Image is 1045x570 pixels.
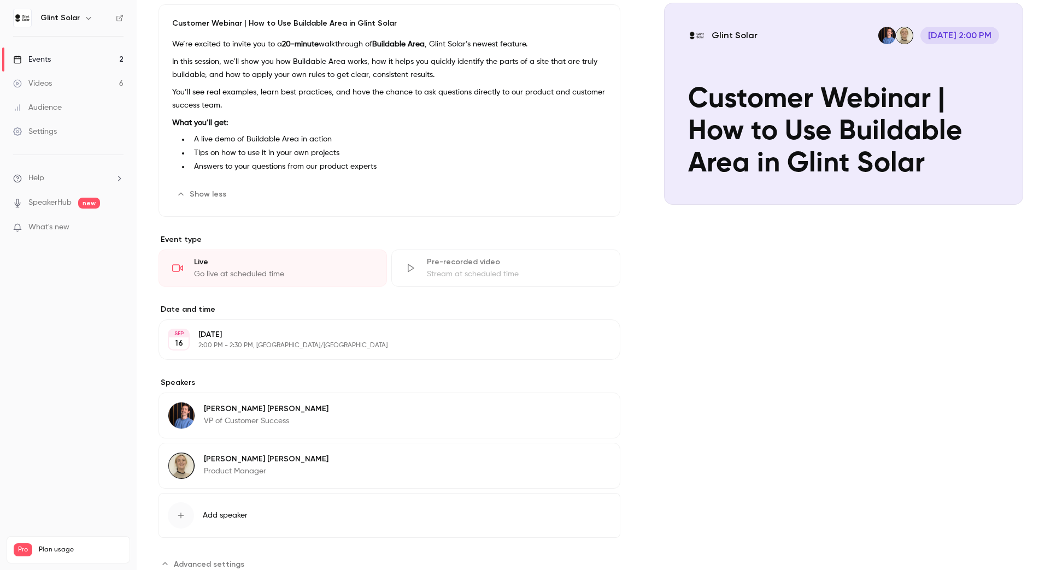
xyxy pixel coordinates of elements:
[158,393,620,438] div: Patrick Ziolkowski[PERSON_NAME] [PERSON_NAME]VP of Customer Success
[204,454,328,465] p: [PERSON_NAME] [PERSON_NAME]
[28,222,69,233] span: What's new
[13,102,62,113] div: Audience
[168,453,195,479] img: Kersten Williams
[40,13,80,23] h6: Glint Solar
[172,55,607,81] p: In this session, we’ll show you how Buildable Area works, how it helps you quickly identify the p...
[190,147,607,159] li: Tips on how to use it in your own projects
[14,543,32,556] span: Pro
[158,234,620,245] p: Event type
[78,198,100,209] span: new
[13,126,57,137] div: Settings
[190,134,607,145] li: A live demo of Buildable Area in action
[158,493,620,538] button: Add speaker
[158,304,620,315] label: Date and time
[158,443,620,489] div: Kersten Williams[PERSON_NAME] [PERSON_NAME]Product Manager
[14,9,31,27] img: Glint Solar
[391,250,620,287] div: Pre-recorded videoStream at scheduled time
[172,186,233,203] button: Show less
[110,223,124,233] iframe: Noticeable Trigger
[282,40,319,48] strong: 20-minute
[172,38,607,51] p: We’re excited to invite you to a walkthrough of , Glint Solar’s newest feature.
[198,329,562,340] p: [DATE]
[194,257,373,268] div: Live
[175,338,183,349] p: 16
[372,40,425,48] strong: Buildable Area
[190,161,607,173] li: Answers to your questions from our product experts
[194,269,373,280] div: Go live at scheduled time
[39,545,123,554] span: Plan usage
[169,330,189,337] div: SEP
[203,510,248,521] span: Add speaker
[204,415,328,426] p: VP of Customer Success
[13,173,124,184] li: help-dropdown-opener
[427,257,606,268] div: Pre-recorded video
[172,86,607,112] p: You’ll see real examples, learn best practices, and have the chance to ask questions directly to ...
[174,559,244,570] span: Advanced settings
[168,402,195,429] img: Patrick Ziolkowski
[158,377,620,388] label: Speakers
[172,119,228,127] strong: What you’ll get:
[204,403,328,414] p: [PERSON_NAME] [PERSON_NAME]
[427,269,606,280] div: Stream at scheduled time
[198,341,562,350] p: 2:00 PM - 2:30 PM, [GEOGRAPHIC_DATA]/[GEOGRAPHIC_DATA]
[172,18,607,29] p: Customer Webinar | How to Use Buildable Area in Glint Solar
[28,173,44,184] span: Help
[158,250,387,287] div: LiveGo live at scheduled time
[13,54,51,65] div: Events
[28,197,72,209] a: SpeakerHub
[204,466,328,477] p: Product Manager
[13,78,52,89] div: Videos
